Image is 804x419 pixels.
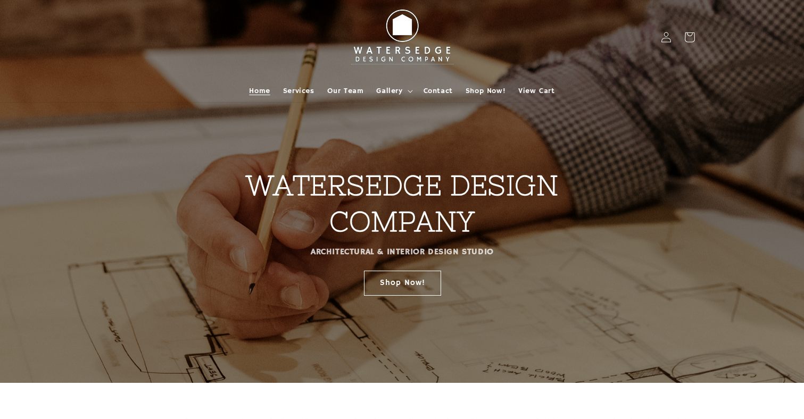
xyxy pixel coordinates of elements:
[321,80,370,102] a: Our Team
[283,86,314,96] span: Services
[512,80,561,102] a: View Cart
[459,80,512,102] a: Shop Now!
[243,80,276,102] a: Home
[249,86,270,96] span: Home
[376,86,402,96] span: Gallery
[417,80,459,102] a: Contact
[370,80,417,102] summary: Gallery
[277,80,321,102] a: Services
[246,170,558,237] strong: WATERSEDGE DESIGN COMPANY
[363,270,441,295] a: Shop Now!
[424,86,453,96] span: Contact
[466,86,505,96] span: Shop Now!
[327,86,364,96] span: Our Team
[518,86,554,96] span: View Cart
[311,247,494,257] strong: ARCHITECTURAL & INTERIOR DESIGN STUDIO
[344,4,461,70] img: Watersedge Design Co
